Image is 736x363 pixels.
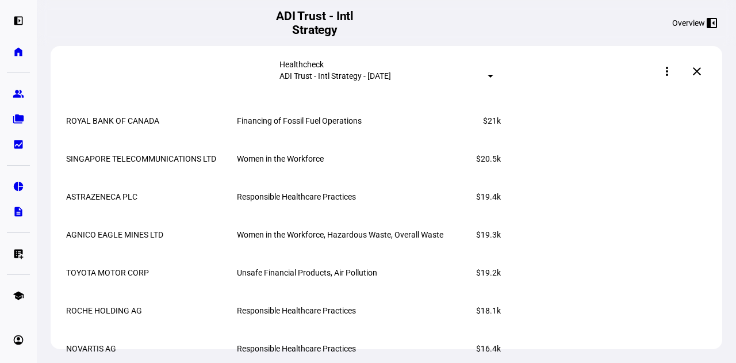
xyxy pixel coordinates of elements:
span: Women in the Workforce [237,154,324,163]
eth-mat-symbol: school [13,290,24,301]
eth-mat-symbol: account_circle [13,334,24,346]
mat-icon: more_vert [660,64,674,78]
eth-mat-symbol: bid_landscape [13,139,24,150]
button: Overview [663,14,727,32]
div: Healthcheck [279,60,494,69]
span: Unsafe Financial Products, Air Pollution [237,268,377,277]
span: Responsible Healthcare Practices [237,306,356,315]
eth-mat-symbol: list_alt_add [13,248,24,259]
eth-mat-symbol: left_panel_open [13,15,24,26]
eth-mat-symbol: description [13,206,24,217]
a: group [7,82,30,105]
a: pie_chart [7,175,30,198]
span: Financing of Fossil Fuel Operations [237,116,362,125]
eth-mat-symbol: folder_copy [13,113,24,125]
td: $20.5k [445,140,501,177]
span: ROYAL BANK OF CANADA [66,116,159,125]
a: folder_copy [7,108,30,131]
span: Responsible Healthcare Practices [237,192,356,201]
td: $19.3k [445,216,501,253]
h2: ADI Trust - Intl Strategy [274,9,355,37]
eth-mat-symbol: home [13,46,24,58]
a: bid_landscape [7,133,30,156]
td: $19.2k [445,254,501,291]
span: Women in the Workforce, Hazardous Waste, Overall Waste [237,230,443,239]
mat-icon: close [690,64,704,78]
td: $19.4k [445,178,501,215]
eth-mat-symbol: pie_chart [13,181,24,192]
td: $21k [445,102,501,139]
mat-icon: left_panel_close [705,16,719,30]
span: ROCHE HOLDING AG [66,306,142,315]
span: Responsible Healthcare Practices [237,344,356,353]
span: AGNICO EAGLE MINES LTD [66,230,163,239]
span: ASTRAZENECA PLC [66,192,137,201]
a: description [7,200,30,223]
div: Overview [672,18,705,28]
eth-mat-symbol: group [13,88,24,100]
mat-select-trigger: ADI Trust - Intl Strategy - [DATE] [279,71,391,81]
span: NOVARTIS AG [66,344,116,353]
span: SINGAPORE TELECOMMUNICATIONS LTD [66,154,216,163]
a: home [7,40,30,63]
td: $18.1k [445,292,501,329]
span: TOYOTA MOTOR CORP [66,268,149,277]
